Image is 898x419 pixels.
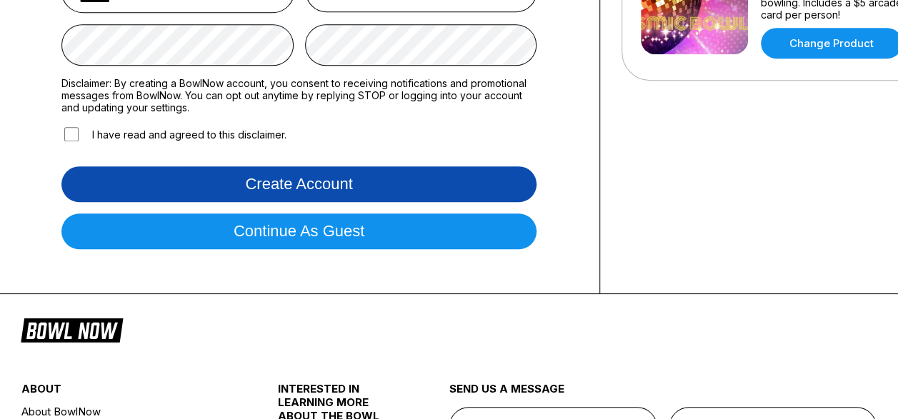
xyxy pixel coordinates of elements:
[449,382,877,407] div: send us a message
[61,77,537,113] label: Disclaimer: By creating a BowlNow account, you consent to receiving notifications and promotional...
[64,127,79,141] input: I have read and agreed to this disclaimer.
[61,125,286,143] label: I have read and agreed to this disclaimer.
[21,382,235,403] div: about
[61,166,537,202] button: Create account
[61,213,537,249] button: Continue as guest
